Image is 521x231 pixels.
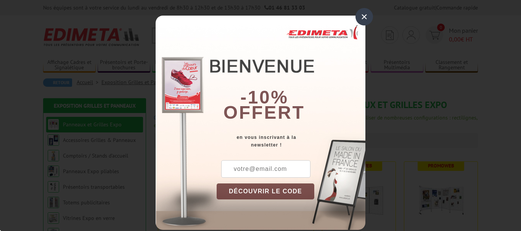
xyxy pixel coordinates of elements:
font: offert [224,102,305,123]
b: -10% [240,87,288,107]
div: en vous inscrivant à la newsletter ! [217,134,365,149]
div: × [355,8,373,25]
input: votre@email.com [221,160,310,178]
button: DÉCOUVRIR LE CODE [217,183,314,199]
